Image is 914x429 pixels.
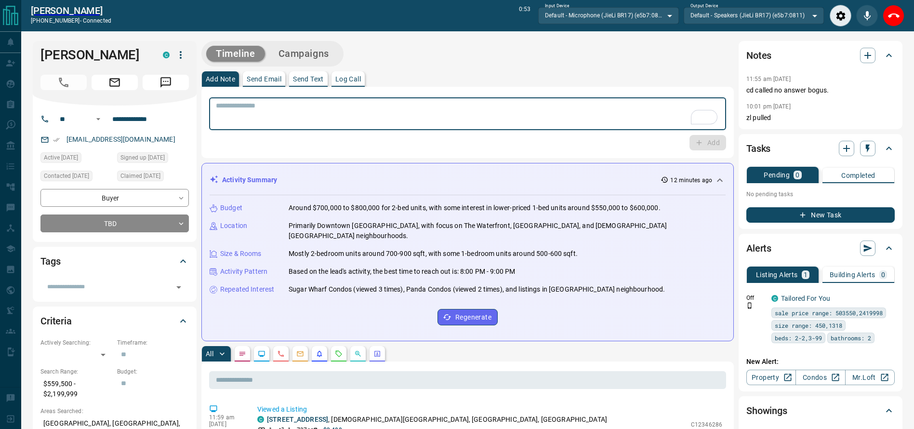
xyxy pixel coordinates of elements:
[746,76,791,82] p: 11:55 am [DATE]
[216,102,719,126] textarea: To enrich screen reader interactions, please activate Accessibility in Grammarly extension settings
[269,46,339,62] button: Campaigns
[795,370,845,385] a: Condos
[746,357,895,367] p: New Alert:
[210,171,726,189] div: Activity Summary12 minutes ago
[40,309,189,333] div: Criteria
[856,5,878,27] div: Mute
[746,399,895,422] div: Showings
[209,421,243,428] p: [DATE]
[538,7,678,24] div: Default - Microphone (JieLi BR17) (e5b7:0811)
[289,267,515,277] p: Based on the lead's activity, the best time to reach out is: 8:00 PM - 9:00 PM
[691,420,722,429] p: C12346286
[220,221,247,231] p: Location
[206,76,235,82] p: Add Note
[220,249,262,259] p: Size & Rooms
[44,153,78,162] span: Active [DATE]
[40,152,112,166] div: Sat Sep 13 2025
[746,48,771,63] h2: Notes
[220,267,267,277] p: Activity Pattern
[781,295,830,302] a: Tailored For You
[220,284,274,295] p: Repeated Interest
[172,281,185,294] button: Open
[670,176,712,185] p: 12 minutes ago
[267,415,607,425] p: , [DEMOGRAPHIC_DATA][GEOGRAPHIC_DATA], [GEOGRAPHIC_DATA], [GEOGRAPHIC_DATA]
[746,237,895,260] div: Alerts
[117,367,189,376] p: Budget:
[746,103,791,110] p: 10:01 pm [DATE]
[40,376,112,402] p: $559,500 - $2,199,999
[746,187,895,201] p: No pending tasks
[40,75,87,90] span: Call
[545,3,570,9] label: Input Device
[117,152,189,166] div: Sun Aug 03 2025
[289,284,665,295] p: Sugar Wharf Condos (viewed 3 times), Panda Condos (viewed 2 times), and listings in [GEOGRAPHIC_D...
[40,47,148,63] h1: [PERSON_NAME]
[845,370,895,385] a: Mr.Loft
[335,350,343,358] svg: Requests
[775,333,822,343] span: beds: 2-2,3-99
[795,172,799,178] p: 0
[756,271,798,278] p: Listing Alerts
[257,416,264,423] div: condos.ca
[293,76,324,82] p: Send Text
[40,254,60,269] h2: Tags
[831,333,871,343] span: bathrooms: 2
[746,294,766,302] p: Off
[40,367,112,376] p: Search Range:
[40,250,189,273] div: Tags
[746,207,895,223] button: New Task
[66,135,175,143] a: [EMAIL_ADDRESS][DOMAIN_NAME]
[117,171,189,184] div: Sun Aug 03 2025
[258,350,265,358] svg: Lead Browsing Activity
[296,350,304,358] svg: Emails
[40,189,189,207] div: Buyer
[746,141,770,156] h2: Tasks
[775,321,842,330] span: size range: 450,1318
[92,75,138,90] span: Email
[222,175,277,185] p: Activity Summary
[209,414,243,421] p: 11:59 am
[335,76,361,82] p: Log Call
[206,350,213,357] p: All
[746,370,796,385] a: Property
[206,46,265,62] button: Timeline
[40,171,112,184] div: Tue Aug 05 2025
[881,271,885,278] p: 0
[746,44,895,67] div: Notes
[44,171,89,181] span: Contacted [DATE]
[83,17,111,24] span: connected
[53,136,60,143] svg: Email Verified
[40,313,72,329] h2: Criteria
[746,241,771,256] h2: Alerts
[830,5,851,27] div: Audio Settings
[40,214,189,232] div: TBD
[316,350,323,358] svg: Listing Alerts
[841,172,875,179] p: Completed
[746,137,895,160] div: Tasks
[830,271,875,278] p: Building Alerts
[40,338,112,347] p: Actively Searching:
[257,404,722,415] p: Viewed a Listing
[277,350,285,358] svg: Calls
[238,350,246,358] svg: Notes
[163,52,170,58] div: condos.ca
[437,309,498,325] button: Regenerate
[684,7,824,24] div: Default - Speakers (JieLi BR17) (e5b7:0811)
[220,203,242,213] p: Budget
[120,171,160,181] span: Claimed [DATE]
[746,113,895,123] p: zl pulled
[40,407,189,416] p: Areas Searched:
[690,3,718,9] label: Output Device
[804,271,808,278] p: 1
[746,85,895,95] p: cd called no answer bogus.
[289,203,661,213] p: Around $700,000 to $800,000 for 2-bed units, with some interest in lower-priced 1-bed units aroun...
[289,221,726,241] p: Primarily Downtown [GEOGRAPHIC_DATA], with focus on The Waterfront, [GEOGRAPHIC_DATA], and [DEMOG...
[31,5,111,16] a: [PERSON_NAME]
[746,403,787,418] h2: Showings
[746,302,753,309] svg: Push Notification Only
[289,249,578,259] p: Mostly 2-bedroom units around 700-900 sqft, with some 1-bedroom units around 500-600 sqft.
[267,416,328,423] a: [STREET_ADDRESS]
[764,172,790,178] p: Pending
[519,5,530,27] p: 0:53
